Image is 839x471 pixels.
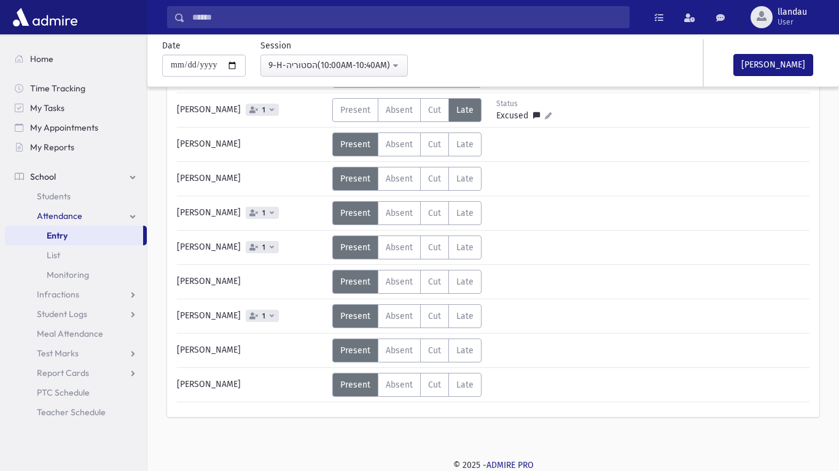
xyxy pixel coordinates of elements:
span: Present [340,345,370,356]
a: Entry [5,226,143,245]
label: Date [162,39,181,52]
span: Cut [428,277,441,287]
div: [PERSON_NAME] [171,201,332,225]
a: Meal Attendance [5,324,147,343]
span: List [47,250,60,261]
a: Teacher Schedule [5,402,147,422]
label: Session [260,39,291,52]
span: Present [340,174,370,184]
div: AttTypes [332,167,482,191]
a: Students [5,186,147,206]
span: Late [456,174,474,184]
span: Late [456,345,474,356]
span: Late [456,105,474,115]
div: [PERSON_NAME] [171,270,332,294]
div: AttTypes [332,235,482,259]
a: My Reports [5,137,147,157]
span: Absent [386,277,413,287]
div: AttTypes [332,373,482,397]
span: User [778,17,807,27]
span: 1 [260,243,268,251]
span: Monitoring [47,269,89,280]
div: [PERSON_NAME] [171,98,332,122]
div: AttTypes [332,132,482,156]
a: Attendance [5,206,147,226]
button: 9-H-הסטוריה(10:00AM-10:40AM) [260,55,408,77]
div: [PERSON_NAME] [171,304,332,328]
div: AttTypes [332,270,482,294]
span: Test Marks [37,348,79,359]
span: Entry [47,230,68,241]
a: List [5,245,147,265]
a: Time Tracking [5,78,147,98]
span: Late [456,277,474,287]
span: Cut [428,139,441,150]
button: [PERSON_NAME] [733,54,813,76]
a: Student Logs [5,304,147,324]
span: 1 [260,106,268,114]
span: My Reports [30,142,74,153]
div: Status [496,98,552,109]
span: Late [456,139,474,150]
a: School [5,167,147,186]
span: Student Logs [37,308,87,320]
span: Teacher Schedule [37,407,106,418]
span: Absent [386,208,413,218]
div: AttTypes [332,339,482,362]
a: PTC Schedule [5,383,147,402]
span: Present [340,105,370,115]
div: [PERSON_NAME] [171,373,332,397]
a: Test Marks [5,343,147,363]
span: Present [340,277,370,287]
div: AttTypes [332,304,482,328]
span: Present [340,242,370,253]
span: Absent [386,311,413,321]
div: [PERSON_NAME] [171,132,332,156]
span: School [30,171,56,182]
div: [PERSON_NAME] [171,339,332,362]
span: Absent [386,345,413,356]
span: Present [340,380,370,390]
span: 1 [260,312,268,320]
span: Cut [428,380,441,390]
a: Monitoring [5,265,147,285]
span: Absent [386,380,413,390]
span: Present [340,208,370,218]
span: Cut [428,345,441,356]
span: Absent [386,105,413,115]
span: Absent [386,242,413,253]
span: Report Cards [37,367,89,378]
span: My Tasks [30,102,64,113]
span: Cut [428,174,441,184]
a: Report Cards [5,363,147,383]
span: Excused [496,109,533,122]
span: llandau [778,7,807,17]
span: Late [456,208,474,218]
span: Absent [386,139,413,150]
span: Time Tracking [30,83,85,94]
a: My Tasks [5,98,147,118]
div: 9-H-הסטוריה(10:00AM-10:40AM) [268,59,390,72]
div: AttTypes [332,98,482,122]
input: Search [185,6,629,28]
span: Home [30,53,53,64]
span: Late [456,311,474,321]
span: Late [456,380,474,390]
span: Absent [386,174,413,184]
span: 1 [260,209,268,217]
a: My Appointments [5,118,147,137]
span: Infractions [37,289,79,300]
span: Cut [428,105,441,115]
span: Attendance [37,210,82,221]
div: [PERSON_NAME] [171,235,332,259]
div: AttTypes [332,201,482,225]
a: Infractions [5,285,147,304]
span: Cut [428,242,441,253]
span: Students [37,191,71,202]
span: Present [340,139,370,150]
span: PTC Schedule [37,387,90,398]
span: Meal Attendance [37,328,103,339]
img: AdmirePro [10,5,80,29]
span: Present [340,311,370,321]
span: My Appointments [30,122,98,133]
